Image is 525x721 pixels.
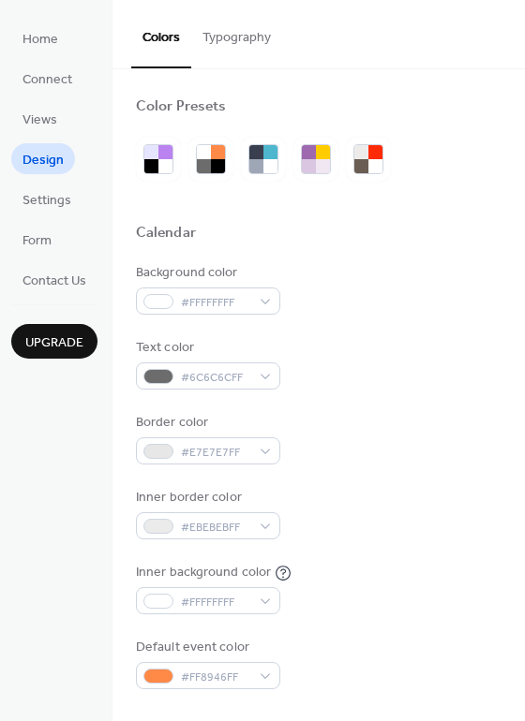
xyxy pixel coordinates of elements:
[181,593,250,612] span: #FFFFFFFF
[11,184,82,214] a: Settings
[11,22,69,53] a: Home
[22,110,57,130] span: Views
[181,443,250,463] span: #E7E7E7FF
[22,272,86,291] span: Contact Us
[11,63,83,94] a: Connect
[136,488,277,508] div: Inner border color
[136,224,196,243] div: Calendar
[11,224,63,255] a: Form
[181,518,250,537] span: #EBEBEBFF
[11,264,97,295] a: Contact Us
[136,338,277,358] div: Text color
[22,191,71,211] span: Settings
[22,70,72,90] span: Connect
[181,293,250,313] span: #FFFFFFFF
[22,231,52,251] span: Form
[25,333,83,353] span: Upgrade
[136,563,271,582] div: Inner background color
[11,324,97,359] button: Upgrade
[22,151,64,170] span: Design
[11,103,68,134] a: Views
[136,638,277,657] div: Default event color
[181,668,250,687] span: #FF8946FF
[22,30,58,50] span: Home
[11,143,75,174] a: Design
[136,413,277,433] div: Border color
[136,97,226,117] div: Color Presets
[136,263,277,283] div: Background color
[181,368,250,388] span: #6C6C6CFF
